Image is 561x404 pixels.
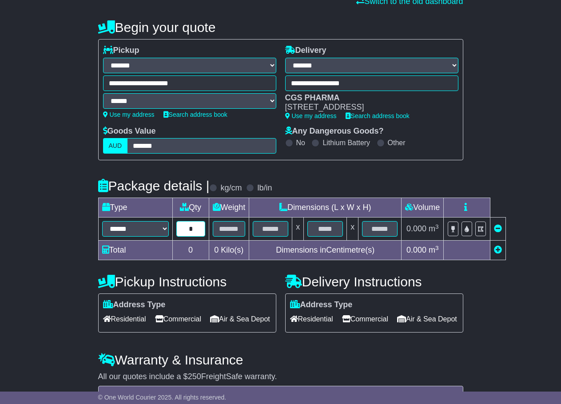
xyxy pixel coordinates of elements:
label: Delivery [285,46,326,55]
label: kg/cm [220,183,242,193]
sup: 3 [435,245,439,251]
td: Kilo(s) [209,241,249,260]
h4: Warranty & Insurance [98,353,463,367]
label: Pickup [103,46,139,55]
span: m [429,246,439,254]
span: 0.000 [406,246,426,254]
td: 0 [172,241,209,260]
a: Remove this item [494,224,502,233]
label: lb/in [257,183,272,193]
label: Address Type [290,300,353,310]
label: Other [388,139,406,147]
td: Dimensions (L x W x H) [249,198,402,218]
label: Any Dangerous Goods? [285,127,384,136]
span: Air & Sea Depot [397,312,457,326]
td: Qty [172,198,209,218]
a: Search address book [163,111,227,118]
td: Total [98,241,172,260]
h4: Package details | [98,178,210,193]
span: Residential [290,312,333,326]
h4: Begin your quote [98,20,463,35]
span: Commercial [342,312,388,326]
span: 250 [188,372,201,381]
div: All our quotes include a $ FreightSafe warranty. [98,372,463,382]
span: 0.000 [406,224,426,233]
label: Goods Value [103,127,156,136]
sup: 3 [435,223,439,230]
a: Use my address [103,111,155,118]
a: Add new item [494,246,502,254]
span: Commercial [155,312,201,326]
div: [STREET_ADDRESS] [285,103,450,112]
label: Lithium Battery [322,139,370,147]
div: CGS PHARMA [285,93,450,103]
span: 0 [214,246,219,254]
td: Volume [402,198,444,218]
h4: Delivery Instructions [285,274,463,289]
span: Air & Sea Depot [210,312,270,326]
span: © One World Courier 2025. All rights reserved. [98,394,227,401]
span: m [429,224,439,233]
label: No [296,139,305,147]
h4: Pickup Instructions [98,274,276,289]
span: Residential [103,312,146,326]
label: Address Type [103,300,166,310]
td: Type [98,198,172,218]
a: Use my address [285,112,337,119]
label: AUD [103,138,128,154]
a: Search address book [346,112,410,119]
td: x [292,218,304,241]
td: Weight [209,198,249,218]
td: Dimensions in Centimetre(s) [249,241,402,260]
td: x [347,218,358,241]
